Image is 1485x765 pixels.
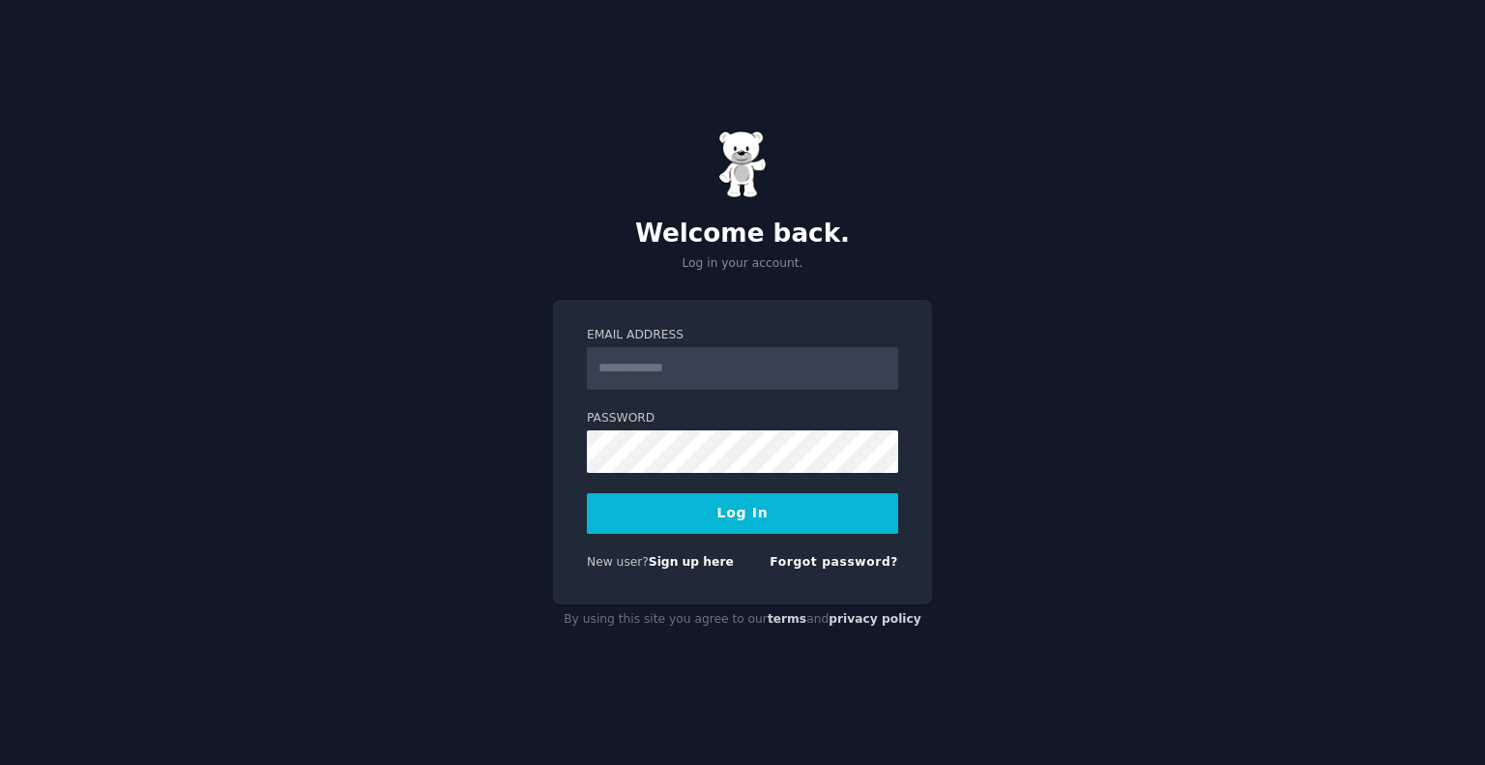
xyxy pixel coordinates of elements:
a: Sign up here [649,555,734,569]
button: Log In [587,493,898,534]
span: New user? [587,555,649,569]
div: By using this site you agree to our and [553,604,932,635]
img: Gummy Bear [718,131,767,198]
a: privacy policy [829,612,921,626]
label: Email Address [587,327,898,344]
a: Forgot password? [770,555,898,569]
p: Log in your account. [553,255,932,273]
h2: Welcome back. [553,219,932,250]
label: Password [587,410,898,427]
a: terms [768,612,806,626]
